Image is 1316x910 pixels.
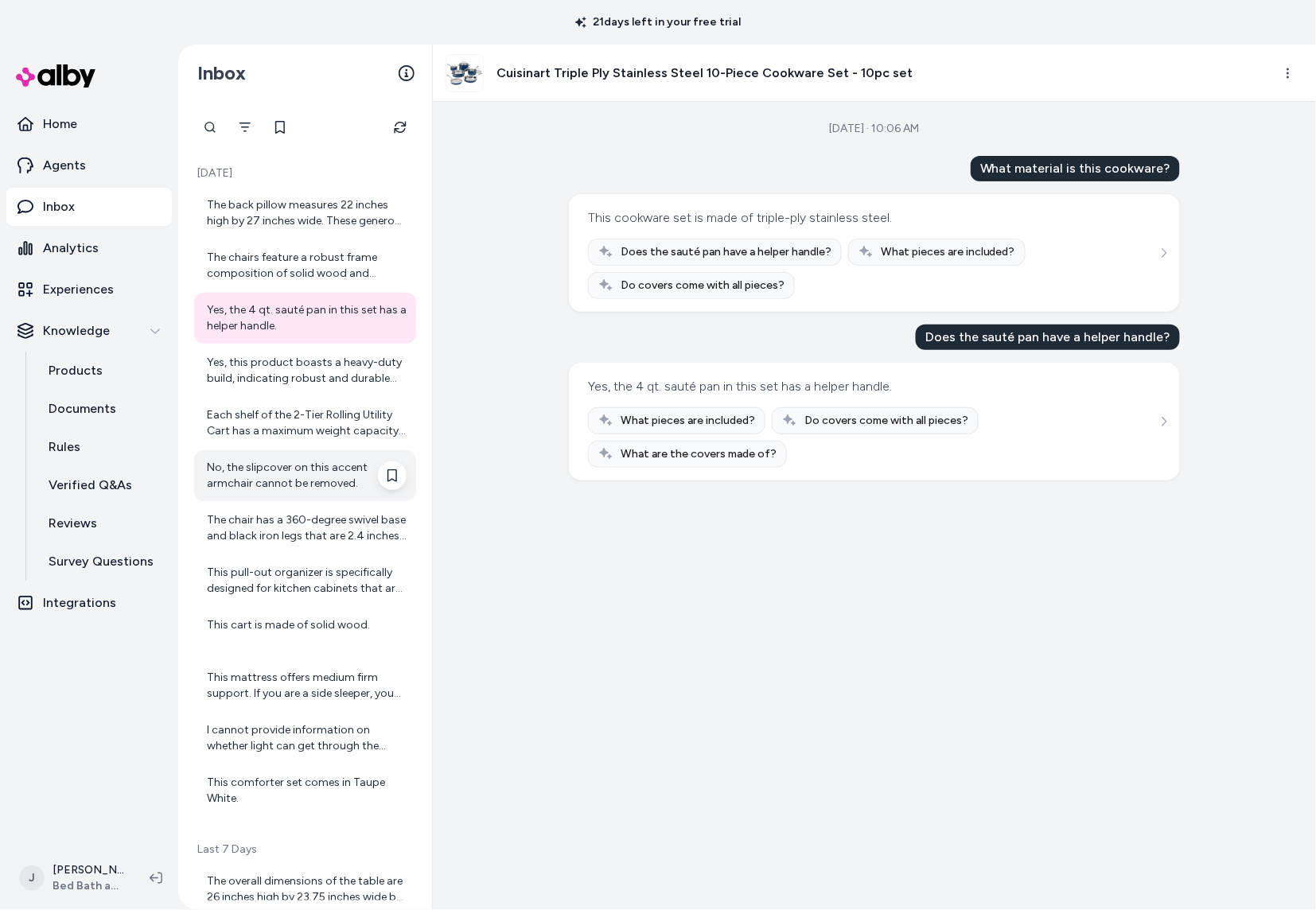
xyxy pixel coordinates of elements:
a: Rules [33,428,172,466]
p: Verified Q&As [49,476,132,495]
a: Agents [6,146,172,185]
p: Home [43,115,77,134]
span: What pieces are included? [881,244,1015,260]
div: Yes, the 4 qt. sauté pan in this set has a helper handle. [207,302,407,334]
a: Products [33,352,172,390]
a: The chair has a 360-degree swivel base and black iron legs that are 2.4 inches high. [194,503,416,554]
div: This mattress offers medium firm support. If you are a side sleeper, you might prefer a softer ma... [207,670,407,702]
img: alby Logo [16,64,95,87]
p: Survey Questions [49,552,154,571]
a: The back pillow measures 22 inches high by 27 inches wide. These generous dimensions ensure ample... [194,188,416,239]
div: This pull-out organizer is specifically designed for kitchen cabinets that are 9 inches or wider.... [207,565,407,597]
h3: Cuisinart Triple Ply Stainless Steel 10-Piece Cookware Set - 10pc set [496,64,913,83]
p: Last 7 Days [194,842,416,857]
span: Does the sauté pan have a helper handle? [621,244,831,260]
div: Yes, the 4 qt. sauté pan in this set has a helper handle. [588,375,892,398]
p: Products [49,361,103,380]
a: Inbox [6,188,172,226]
div: The back pillow measures 22 inches high by 27 inches wide. These generous dimensions ensure ample... [207,197,407,229]
span: What are the covers made of? [621,446,777,462]
div: No, the slipcover on this accent armchair cannot be removed. [207,460,407,492]
p: Inbox [43,197,75,216]
p: Rules [49,437,80,457]
a: Yes, this product boasts a heavy-duty build, indicating robust and durable construction. This ens... [194,345,416,396]
button: Refresh [384,111,416,143]
div: The chairs feature a robust frame composition of solid wood and plywood, providing exceptional st... [207,250,407,282]
a: The chairs feature a robust frame composition of solid wood and plywood, providing exceptional st... [194,240,416,291]
a: Home [6,105,172,143]
a: I cannot provide information on whether light can get through the shower curtain. Is there anythi... [194,713,416,764]
a: No, the slipcover on this accent armchair cannot be removed. [194,450,416,501]
a: This mattress offers medium firm support. If you are a side sleeper, you might prefer a softer ma... [194,660,416,711]
span: What pieces are included? [621,413,755,429]
p: Documents [49,399,116,418]
p: Analytics [43,239,99,258]
p: [DATE] [194,165,416,181]
img: Cuisinart-Triply-Stainless-Steel-10-Piece-Cookware-Set.jpg [446,55,483,91]
p: Reviews [49,514,97,533]
p: [PERSON_NAME] [53,862,124,878]
span: J [19,865,45,891]
div: Each shelf of the 2-Tier Rolling Utility Cart has a maximum weight capacity of 22 lbs. [207,407,407,439]
div: Yes, this product boasts a heavy-duty build, indicating robust and durable construction. This ens... [207,355,407,387]
p: 21 days left in your free trial [566,14,750,30]
a: Reviews [33,504,172,542]
a: Documents [33,390,172,428]
p: Agents [43,156,86,175]
div: This cookware set is made of triple-ply stainless steel. [588,207,892,229]
a: Survey Questions [33,542,172,581]
span: Bed Bath and Beyond [53,878,124,894]
a: Each shelf of the 2-Tier Rolling Utility Cart has a maximum weight capacity of 22 lbs. [194,398,416,449]
div: This comforter set comes in Taupe White. [207,775,407,807]
button: Filter [229,111,261,143]
button: Knowledge [6,312,172,350]
a: Integrations [6,584,172,622]
p: Knowledge [43,321,110,340]
a: This cart is made of solid wood. [194,608,416,659]
a: Experiences [6,270,172,309]
a: This pull-out organizer is specifically designed for kitchen cabinets that are 9 inches or wider.... [194,555,416,606]
p: Integrations [43,593,116,612]
button: J[PERSON_NAME]Bed Bath and Beyond [10,853,137,904]
a: Analytics [6,229,172,267]
div: This cart is made of solid wood. [207,617,407,649]
span: Do covers come with all pieces? [621,278,785,294]
h2: Inbox [197,61,246,85]
a: Verified Q&As [33,466,172,504]
button: See more [1154,243,1174,262]
div: I cannot provide information on whether light can get through the shower curtain. Is there anythi... [207,722,407,754]
a: This comforter set comes in Taupe White. [194,765,416,816]
div: The chair has a 360-degree swivel base and black iron legs that are 2.4 inches high. [207,512,407,544]
div: The overall dimensions of the table are 26 inches high by 23.75 inches wide by 23.75 inches long.... [207,873,407,905]
a: Yes, the 4 qt. sauté pan in this set has a helper handle. [194,293,416,344]
p: Experiences [43,280,114,299]
span: Do covers come with all pieces? [804,413,968,429]
div: What material is this cookware? [971,156,1180,181]
div: [DATE] · 10:06 AM [830,121,920,137]
div: Does the sauté pan have a helper handle? [916,325,1180,350]
button: See more [1154,412,1174,431]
